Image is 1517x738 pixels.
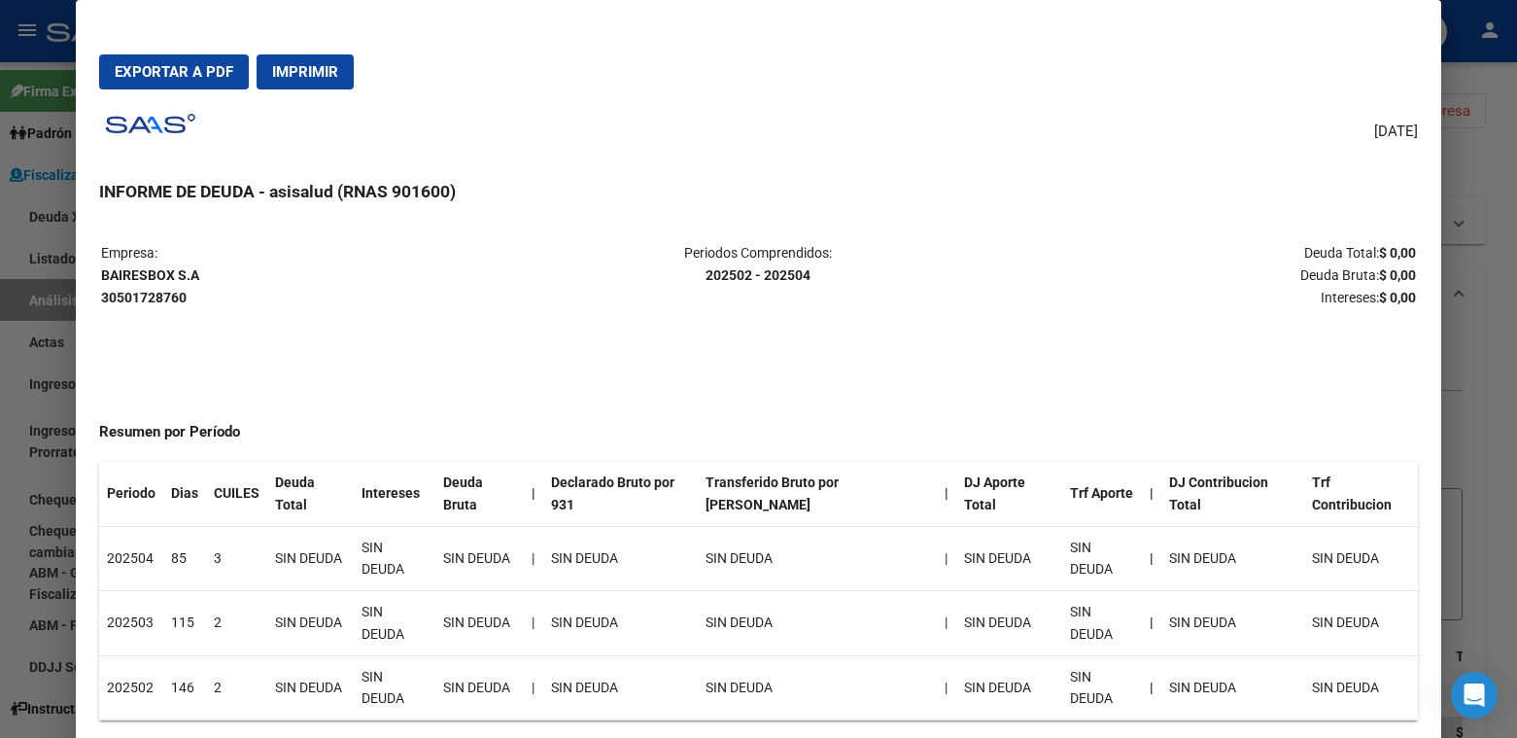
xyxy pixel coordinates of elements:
[435,655,524,720] td: SIN DEUDA
[543,591,698,656] td: SIN DEUDA
[435,462,524,526] th: Deuda Bruta
[937,591,956,656] td: |
[543,462,698,526] th: Declarado Bruto por 931
[267,462,354,526] th: Deuda Total
[267,526,354,591] td: SIN DEUDA
[1062,655,1142,720] td: SIN DEUDA
[1379,267,1416,283] strong: $ 0,00
[1379,245,1416,261] strong: $ 0,00
[1304,526,1418,591] td: SIN DEUDA
[354,655,435,720] td: SIN DEUDA
[163,591,206,656] td: 115
[543,655,698,720] td: SIN DEUDA
[99,179,1418,204] h3: INFORME DE DEUDA - asisalud (RNAS 901600)
[698,655,938,720] td: SIN DEUDA
[540,242,978,287] p: Periodos Comprendidos:
[956,462,1061,526] th: DJ Aporte Total
[101,242,538,308] p: Empresa:
[524,655,543,720] td: |
[1062,591,1142,656] td: SIN DEUDA
[1379,290,1416,305] strong: $ 0,00
[163,655,206,720] td: 146
[1161,591,1304,656] td: SIN DEUDA
[956,655,1061,720] td: SIN DEUDA
[1142,526,1161,591] th: |
[206,462,267,526] th: CUILES
[706,267,810,283] strong: 202502 - 202504
[1161,526,1304,591] td: SIN DEUDA
[1161,462,1304,526] th: DJ Contribucion Total
[937,526,956,591] td: |
[163,526,206,591] td: 85
[99,526,163,591] td: 202504
[1062,462,1142,526] th: Trf Aporte
[698,462,938,526] th: Transferido Bruto por [PERSON_NAME]
[524,462,543,526] th: |
[1304,655,1418,720] td: SIN DEUDA
[956,526,1061,591] td: SIN DEUDA
[354,462,435,526] th: Intereses
[1374,121,1418,143] span: [DATE]
[206,591,267,656] td: 2
[1142,655,1161,720] th: |
[354,591,435,656] td: SIN DEUDA
[99,462,163,526] th: Periodo
[937,462,956,526] th: |
[267,655,354,720] td: SIN DEUDA
[543,526,698,591] td: SIN DEUDA
[698,591,938,656] td: SIN DEUDA
[524,526,543,591] td: |
[267,591,354,656] td: SIN DEUDA
[435,526,524,591] td: SIN DEUDA
[99,54,249,89] button: Exportar a PDF
[99,421,1418,443] h4: Resumen por Período
[979,242,1416,308] p: Deuda Total: Deuda Bruta: Intereses:
[1451,672,1498,719] div: Open Intercom Messenger
[99,655,163,720] td: 202502
[1304,591,1418,656] td: SIN DEUDA
[956,591,1061,656] td: SIN DEUDA
[115,63,233,81] span: Exportar a PDF
[1161,655,1304,720] td: SIN DEUDA
[354,526,435,591] td: SIN DEUDA
[206,526,267,591] td: 3
[1062,526,1142,591] td: SIN DEUDA
[206,655,267,720] td: 2
[1142,462,1161,526] th: |
[99,591,163,656] td: 202503
[101,267,199,305] strong: BAIRESBOX S.A 30501728760
[435,591,524,656] td: SIN DEUDA
[698,526,938,591] td: SIN DEUDA
[163,462,206,526] th: Dias
[937,655,956,720] td: |
[257,54,354,89] button: Imprimir
[272,63,338,81] span: Imprimir
[524,591,543,656] td: |
[1142,591,1161,656] th: |
[1304,462,1418,526] th: Trf Contribucion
